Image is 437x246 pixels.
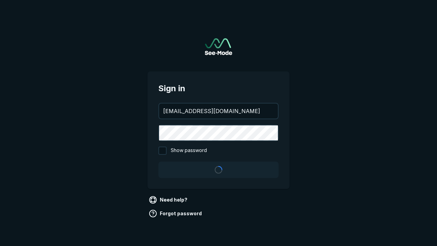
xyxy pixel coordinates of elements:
a: Go to sign in [205,38,232,55]
a: Forgot password [147,208,205,219]
input: your@email.com [159,104,278,119]
span: Sign in [158,82,279,95]
span: Show password [171,147,207,155]
img: See-Mode Logo [205,38,232,55]
a: Need help? [147,194,190,205]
